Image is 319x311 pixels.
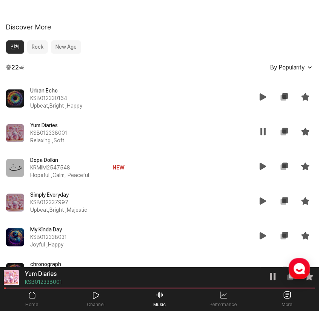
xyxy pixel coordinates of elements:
span: Messages [63,251,85,257]
span: NEW [112,164,195,172]
span: chronograph [30,261,61,267]
button: By Popularity [264,65,313,71]
a: Performance [191,288,255,310]
span: Relaxing , Soft [30,137,194,145]
span: KSB012338001 [30,129,194,137]
span: KSB012337997 [30,199,194,206]
span: Joyful , Happy [30,241,194,249]
img: Amime Station thumbnail [4,270,19,285]
a: Settings [97,239,145,258]
span: Home [19,251,32,257]
span: KSB012338031 [30,234,194,241]
span: Yum Diaries [30,122,58,128]
span: KRMIM2547548 [30,164,112,172]
button: Rock [27,40,48,54]
span: 음악 재생 위치 조절 [4,288,6,289]
a: Music [128,288,191,310]
span: By Popularity [270,64,305,71]
b: 22 [11,64,19,71]
span: Upbeat,Bright , Happy [30,102,194,110]
span: My Kinda Day [30,226,62,232]
button: 전체 [6,40,24,54]
span: 총 곡 [6,63,24,72]
span: Dopa Dolkin [30,157,58,163]
span: Upbeat,Bright , Majestic [30,206,194,214]
a: More [255,288,319,310]
span: KSB012330164 [30,95,194,102]
a: Messages [50,239,97,258]
span: Urban Echo [30,88,58,94]
span: Settings [112,251,130,257]
span: Hopeful , Calm, Peaceful [30,172,112,179]
h2: Discover More [6,23,310,31]
strong: Yum Diaries [25,270,62,279]
a: Home [2,239,50,258]
a: Channel [64,288,128,310]
span: KSB012338001 [25,279,62,286]
button: New Age [51,40,81,54]
span: Simply Everyday [30,192,69,198]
